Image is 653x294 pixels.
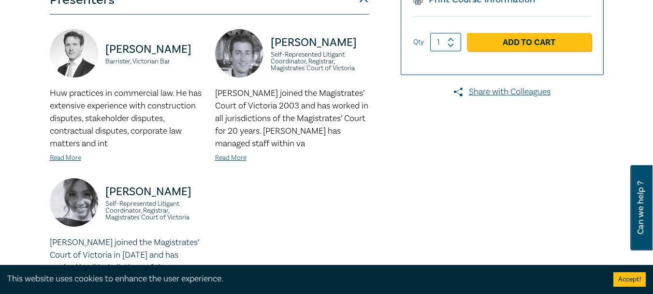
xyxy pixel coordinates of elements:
p: [PERSON_NAME] [105,184,203,200]
small: Self-Represented Litigant Coordinator, Registrar, Magistrates' Court of Victoria [105,201,203,221]
input: 1 [430,33,461,51]
a: Read More [215,154,247,162]
small: Barrister, Victorian Bar [105,58,203,65]
img: https://s3.ap-southeast-2.amazonaws.com/leo-cussen-store-production-content/Contacts/Renee%20Kons... [50,178,98,227]
a: Add to Cart [467,33,591,51]
button: Accept cookies [613,272,646,287]
div: This website uses cookies to enhance the user experience. [7,273,599,285]
a: Read More [50,154,81,162]
span: [PERSON_NAME] joined the Magistrates’ Court of Victoria 2003 and has worked in all jurisdictions ... [215,88,368,149]
a: Share with Colleagues [401,86,604,98]
small: Self-Represented Litigant Coordinator, Registrar, Magistrates' Court of Victoria [271,51,369,72]
img: https://s3.ap-southeast-2.amazonaws.com/leo-cussen-store-production-content/Contacts/Huw%20Watkin... [50,29,98,77]
img: https://s3.ap-southeast-2.amazonaws.com/leo-cussen-store-production-content/Contacts/Frank%20Virg... [215,29,263,77]
p: [PERSON_NAME] [105,42,203,57]
p: [PERSON_NAME] [271,35,369,50]
span: Huw practices in commercial law. He has extensive experience with construction disputes, stakehol... [50,88,202,149]
label: Qty [413,37,424,47]
span: Can we help ? [636,171,645,245]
